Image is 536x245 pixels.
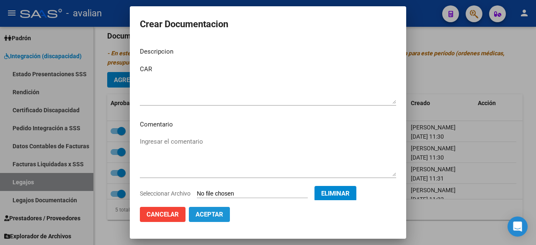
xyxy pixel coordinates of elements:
[140,47,396,57] p: Descripcion
[140,190,191,197] span: Seleccionar Archivo
[140,16,396,32] h2: Crear Documentacion
[140,207,186,222] button: Cancelar
[189,207,230,222] button: Aceptar
[321,190,350,197] span: Eliminar
[508,217,528,237] div: Open Intercom Messenger
[196,211,223,218] span: Aceptar
[147,211,179,218] span: Cancelar
[140,120,396,129] p: Comentario
[314,186,356,201] button: Eliminar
